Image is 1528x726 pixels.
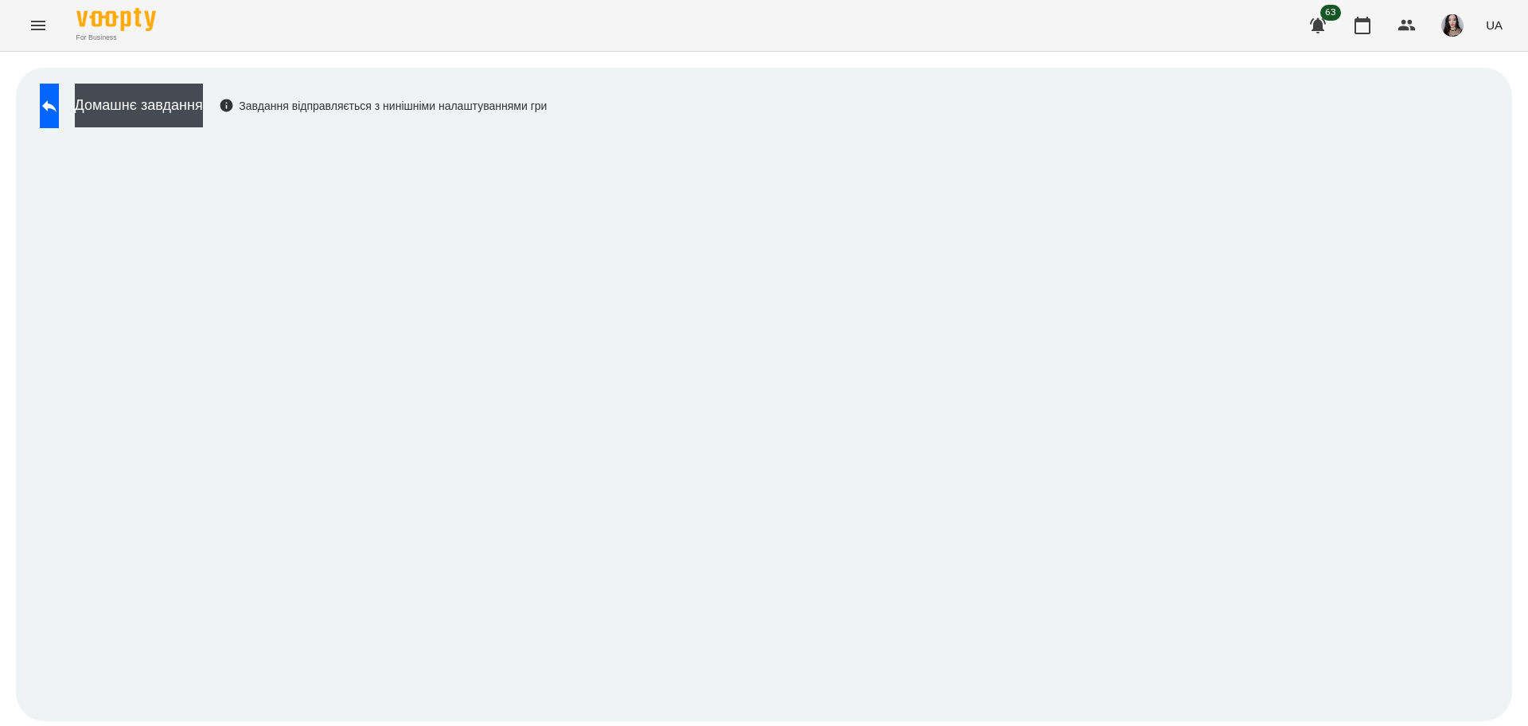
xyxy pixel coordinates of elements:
button: Домашнє завдання [75,84,203,127]
button: UA [1479,10,1509,40]
button: Menu [19,6,57,45]
img: 23d2127efeede578f11da5c146792859.jpg [1441,14,1464,37]
span: 63 [1320,5,1341,21]
div: Завдання відправляється з нинішніми налаштуваннями гри [219,98,548,114]
span: For Business [76,33,156,43]
img: Voopty Logo [76,8,156,31]
span: UA [1486,17,1503,33]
